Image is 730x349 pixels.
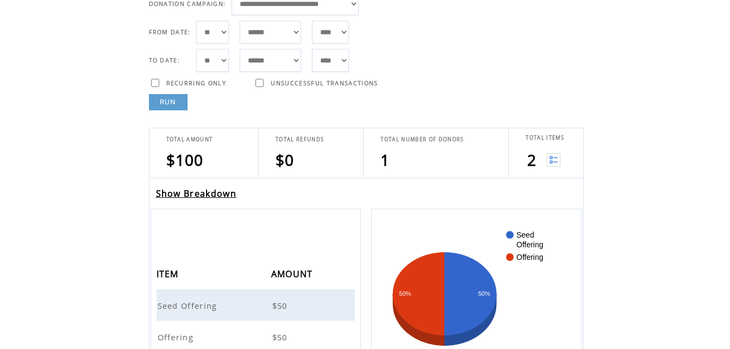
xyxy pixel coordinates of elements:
span: 1 [380,149,390,170]
span: 2 [527,149,536,170]
span: TOTAL REFUNDS [276,136,324,143]
span: ITEM [157,265,182,285]
text: 50% [400,290,411,297]
span: $0 [276,149,295,170]
a: Seed Offering [158,300,220,309]
span: TOTAL ITEMS [526,134,564,141]
span: Offering [158,332,197,342]
span: TOTAL NUMBER OF DONORS [380,136,464,143]
img: View list [547,153,560,167]
span: FROM DATE: [149,28,191,36]
a: Show Breakdown [156,188,237,200]
a: Offering [158,331,197,341]
span: $50 [272,300,290,311]
span: TO DATE: [149,57,180,64]
a: ITEM [157,270,182,277]
span: AMOUNT [271,265,316,285]
text: Seed [516,230,534,239]
span: UNSUCCESSFUL TRANSACTIONS [271,79,378,87]
span: Seed Offering [158,300,220,311]
text: Offering [516,253,544,261]
span: TOTAL AMOUNT [166,136,213,143]
span: RECURRING ONLY [166,79,227,87]
text: Offering [516,240,544,249]
span: $100 [166,149,204,170]
span: $50 [272,332,290,342]
text: 50% [478,290,490,297]
a: AMOUNT [271,270,316,277]
a: RUN [149,94,188,110]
